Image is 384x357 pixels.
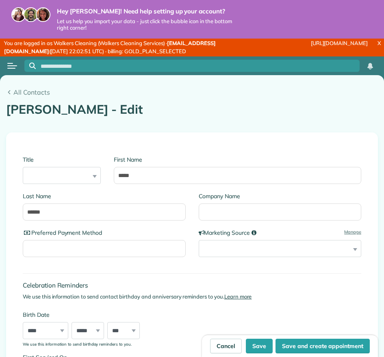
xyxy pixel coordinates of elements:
img: maria-72a9807cf96188c08ef61303f053569d2e2a8a1cde33d635c8a3ac13582a053d.jpg [11,7,26,22]
label: Birth Date [23,311,361,319]
a: Learn more [224,293,252,300]
span: All Contacts [13,87,378,97]
label: First Name [114,156,361,164]
svg: Focus search [29,63,36,69]
div: Notifications [362,57,379,75]
nav: Main [358,57,384,75]
span: Let us help you import your data - just click the bubble icon in the bottom right corner! [57,18,238,32]
h4: Celebration Reminders [23,282,361,289]
a: Cancel [210,339,242,353]
strong: [EMAIL_ADDRESS][DOMAIN_NAME] [4,40,216,54]
button: Save [246,339,273,353]
label: Title [23,156,101,164]
a: Manage [344,229,361,236]
label: Company Name [199,192,362,200]
button: Focus search [24,63,36,69]
label: Last Name [23,192,186,200]
p: We use this information to send contact birthday and anniversary reminders to you. [23,293,361,301]
a: All Contacts [6,87,378,97]
button: Save and create appointment [276,339,370,353]
h1: [PERSON_NAME] - Edit [6,103,378,116]
label: Marketing Source [199,229,362,237]
strong: Hey [PERSON_NAME]! Need help setting up your account? [57,7,238,15]
label: Preferred Payment Method [23,229,186,237]
a: [URL][DOMAIN_NAME] [311,40,368,46]
img: jorge-587dff0eeaa6aab1f244e6dc62b8924c3b6ad411094392a53c71c6c4a576187d.jpg [24,7,38,22]
a: X [374,39,384,48]
button: Open menu [7,61,17,70]
sub: We use this information to send birthday reminders to you. [23,342,132,346]
img: michelle-19f622bdf1676172e81f8f8fba1fb50e276960ebfe0243fe18214015130c80e4.jpg [36,7,50,22]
